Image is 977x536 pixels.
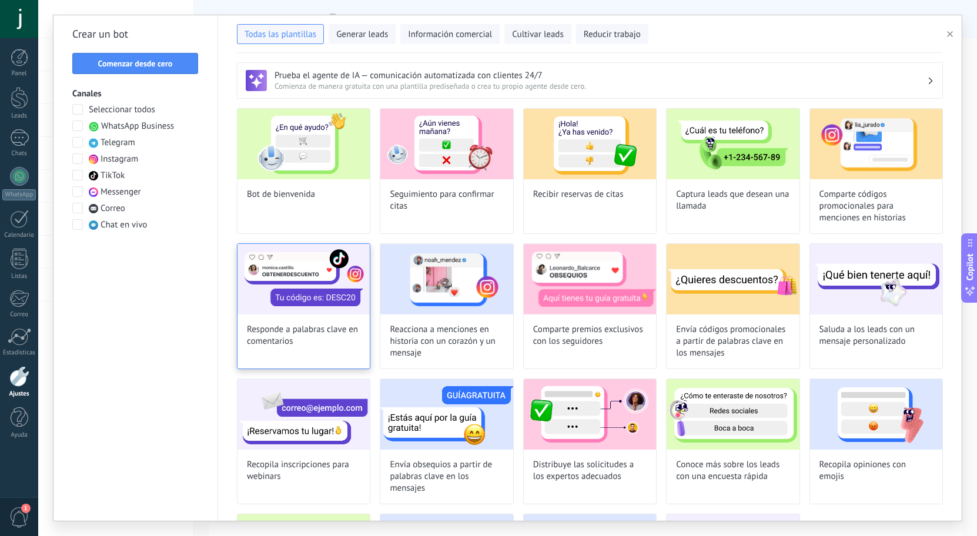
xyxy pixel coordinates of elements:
span: TikTok [101,170,125,182]
span: Reducir trabajo [584,29,641,41]
img: Reacciona a menciones en historia con un corazón y un mensaje [380,244,513,314]
img: Comparte códigos promocionales para menciones en historias [810,109,942,179]
img: Captura leads que desean una llamada [667,109,799,179]
span: Seguimiento para confirmar citas [390,189,503,212]
div: Panel [2,70,36,78]
span: Envía obsequios a partir de palabras clave en los mensajes [390,459,503,494]
span: Seleccionar todos [89,104,155,116]
img: Distribuye las solicitudes a los expertos adecuados [524,379,656,450]
span: Cultivar leads [512,29,563,41]
button: Reducir trabajo [576,24,648,44]
h3: Prueba el agente de IA — comunicación automatizada con clientes 24/7 [275,70,927,81]
span: 1 [21,504,31,513]
span: Comienza de manera gratuita con una plantilla prediseñada o crea tu propio agente desde cero. [275,81,927,91]
div: Leads [2,112,36,120]
span: Copilot [964,254,976,281]
img: Seguimiento para confirmar citas [380,109,513,179]
div: Ayuda [2,431,36,439]
img: Envía obsequios a partir de palabras clave en los mensajes [380,379,513,450]
img: Envía códigos promocionales a partir de palabras clave en los mensajes [667,244,799,314]
img: Bot de bienvenida [237,109,370,179]
span: Recopila inscripciones para webinars [247,459,360,483]
span: Comparte códigos promocionales para menciones en historias [819,189,933,224]
span: Reacciona a menciones en historia con un corazón y un mensaje [390,324,503,359]
span: Recopila opiniones con emojis [819,459,933,483]
span: Información comercial [408,29,492,41]
span: Conoce más sobre los leads con una encuesta rápida [676,459,789,483]
span: Comparte premios exclusivos con los seguidores [533,324,647,347]
img: Saluda a los leads con un mensaje personalizado [810,244,942,314]
img: Recibir reservas de citas [524,109,656,179]
span: Bot de bienvenida [247,189,315,200]
span: Messenger [101,186,141,198]
span: WhatsApp Business [101,120,174,132]
h3: Canales [72,88,199,99]
h2: Crear un bot [72,25,199,43]
button: Generar leads [329,24,396,44]
div: Ajustes [2,390,36,398]
img: Responde a palabras clave en comentarios [237,244,370,314]
div: WhatsApp [2,189,36,200]
button: Comenzar desde cero [72,53,198,74]
span: Telegram [101,137,135,149]
img: Recopila inscripciones para webinars [237,379,370,450]
img: Comparte premios exclusivos con los seguidores [524,244,656,314]
span: Instagram [101,153,138,165]
div: Estadísticas [2,349,36,357]
span: Todas las plantillas [245,29,316,41]
span: Envía códigos promocionales a partir de palabras clave en los mensajes [676,324,789,359]
span: Comenzar desde cero [98,59,173,68]
div: Chats [2,150,36,158]
img: Conoce más sobre los leads con una encuesta rápida [667,379,799,450]
span: Recibir reservas de citas [533,189,624,200]
button: Todas las plantillas [237,24,324,44]
span: Saluda a los leads con un mensaje personalizado [819,324,933,347]
div: Correo [2,311,36,319]
span: Generar leads [336,29,388,41]
span: Chat en vivo [101,219,147,231]
img: Recopila opiniones con emojis [810,379,942,450]
span: Responde a palabras clave en comentarios [247,324,360,347]
button: Información comercial [400,24,500,44]
div: Listas [2,273,36,280]
span: Distribuye las solicitudes a los expertos adecuados [533,459,647,483]
button: Cultivar leads [504,24,571,44]
span: Captura leads que desean una llamada [676,189,789,212]
span: Correo [101,203,125,215]
div: Calendario [2,232,36,239]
